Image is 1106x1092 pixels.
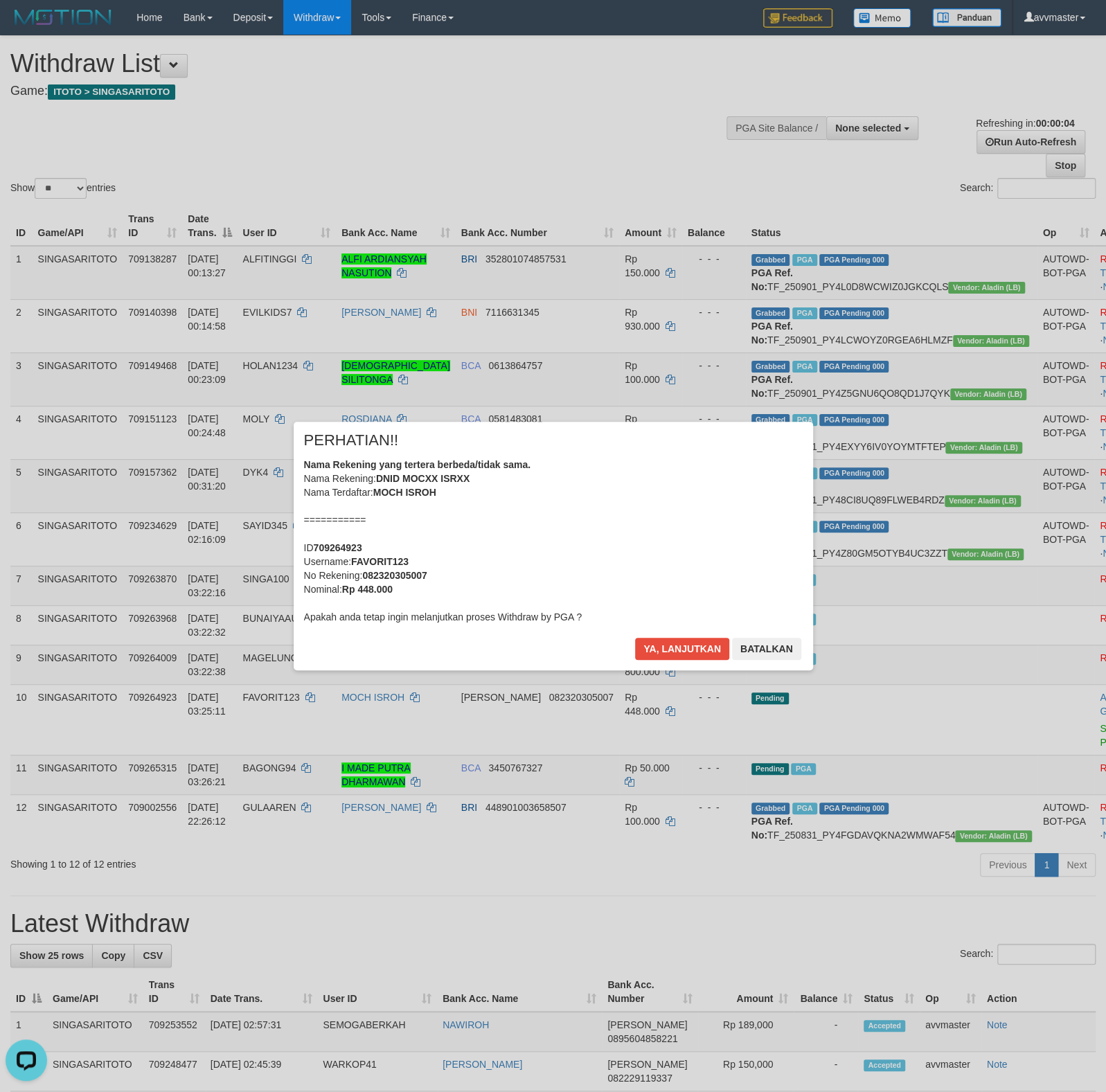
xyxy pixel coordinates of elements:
b: DNID MOCXX ISRXX [376,473,470,484]
span: PERHATIAN!! [304,433,399,447]
b: Nama Rekening yang tertera berbeda/tidak sama. [304,459,531,470]
div: Nama Rekening: Nama Terdaftar: =========== ID Username: No Rekening: Nominal: Apakah anda tetap i... [304,458,803,624]
b: Rp 448.000 [342,584,393,595]
button: Open LiveChat chat widget [6,6,47,47]
b: 709264923 [314,542,362,553]
b: FAVORIT123 [351,556,409,567]
b: MOCH ISROH [373,487,436,498]
button: Batalkan [732,638,801,660]
button: Ya, lanjutkan [635,638,729,660]
b: 082320305007 [362,570,427,581]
